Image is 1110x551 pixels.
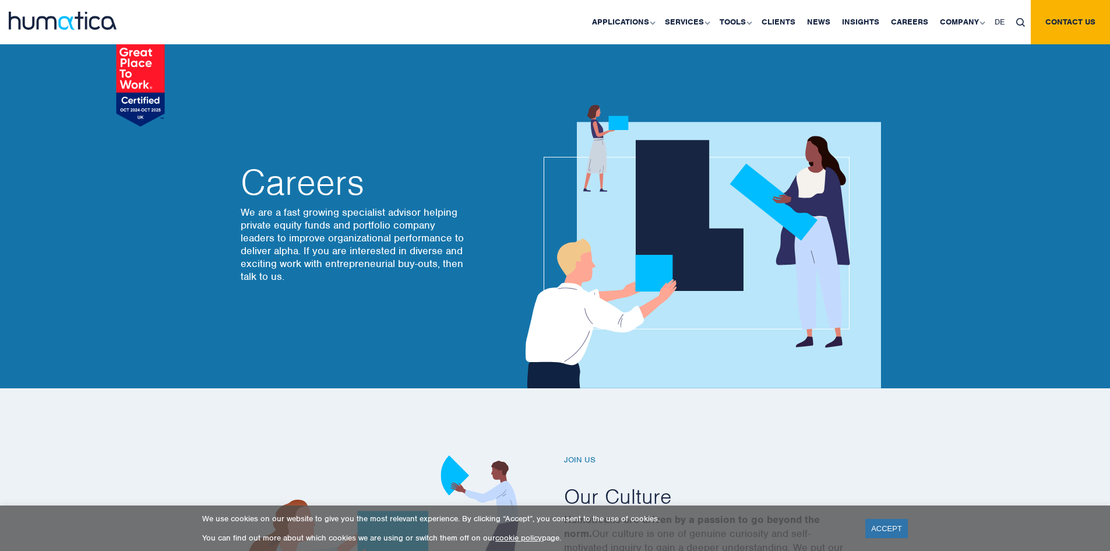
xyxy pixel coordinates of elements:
p: We are a fast growing specialist advisor helping private equity funds and portfolio company leade... [241,206,468,283]
img: search_icon [1016,18,1025,27]
p: We use cookies on our website to give you the most relevant experience. By clicking “Accept”, you... [202,514,851,524]
h6: Join us [564,455,879,465]
img: about_banner1 [515,105,881,388]
h2: Our Culture [564,483,879,510]
img: logo [9,12,117,30]
h2: Careers [241,165,468,200]
a: ACCEPT [865,519,908,538]
p: You can find out more about which cookies we are using or switch them off on our page. [202,533,851,543]
a: cookie policy [495,533,542,543]
span: DE [995,17,1005,27]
